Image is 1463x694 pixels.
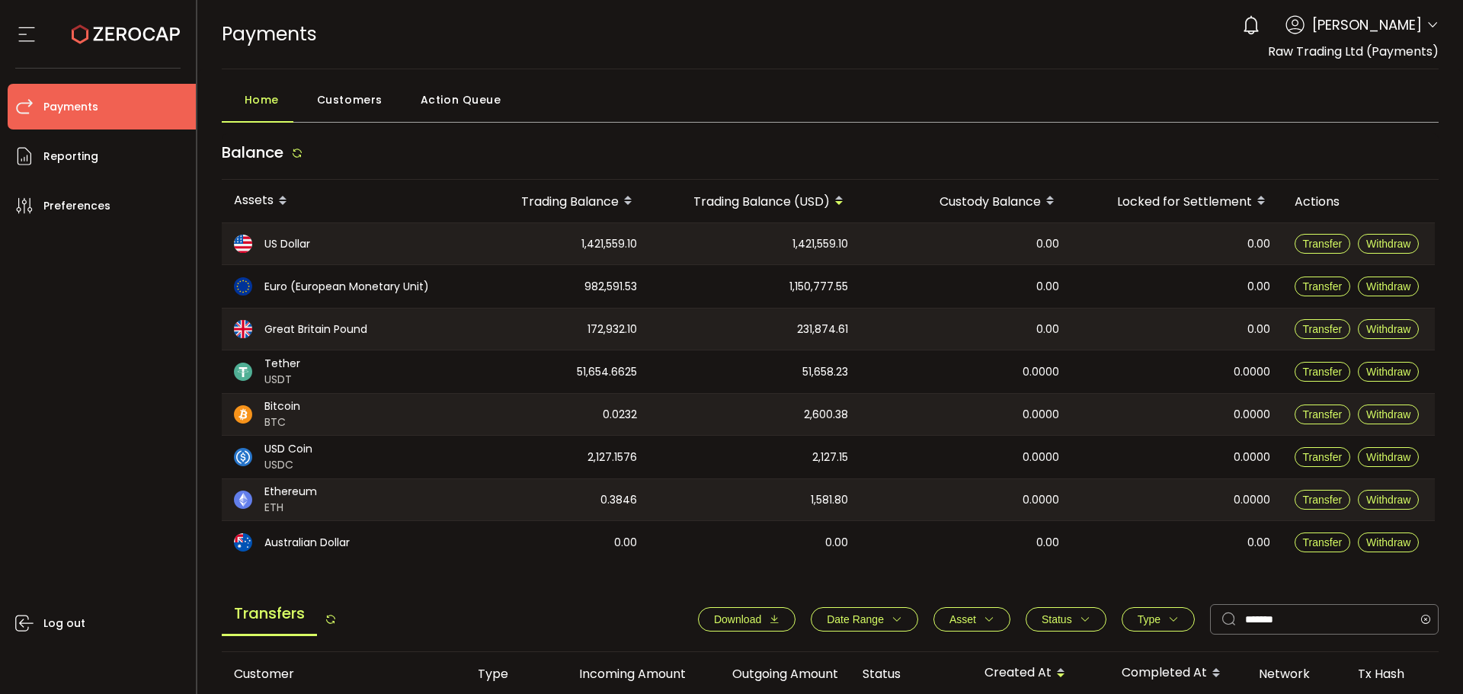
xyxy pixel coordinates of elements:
[234,405,252,424] img: btc_portfolio.svg
[1312,14,1422,35] span: [PERSON_NAME]
[1358,234,1419,254] button: Withdraw
[1023,363,1059,381] span: 0.0000
[1303,408,1343,421] span: Transfer
[1295,319,1351,339] button: Transfer
[714,613,761,625] span: Download
[1358,277,1419,296] button: Withdraw
[972,660,1109,686] div: Created At
[264,236,310,252] span: US Dollar
[587,449,637,466] span: 2,127.1576
[584,278,637,296] span: 982,591.53
[1023,491,1059,509] span: 0.0000
[1247,665,1346,683] div: Network
[1234,406,1270,424] span: 0.0000
[1247,278,1270,296] span: 0.00
[1023,449,1059,466] span: 0.0000
[234,448,252,466] img: usdc_portfolio.svg
[264,321,367,337] span: Great Britain Pound
[804,406,848,424] span: 2,600.38
[264,457,312,473] span: USDC
[222,188,458,214] div: Assets
[43,195,110,217] span: Preferences
[850,665,972,683] div: Status
[698,665,850,683] div: Outgoing Amount
[933,607,1010,632] button: Asset
[1295,405,1351,424] button: Transfer
[698,607,796,632] button: Download
[1234,491,1270,509] span: 0.0000
[43,96,98,118] span: Payments
[245,85,279,115] span: Home
[649,188,860,214] div: Trading Balance (USD)
[581,235,637,253] span: 1,421,559.10
[1285,529,1463,694] iframe: Chat Widget
[234,320,252,338] img: gbp_portfolio.svg
[1295,447,1351,467] button: Transfer
[1282,193,1435,210] div: Actions
[812,449,848,466] span: 2,127.15
[458,188,649,214] div: Trading Balance
[1295,277,1351,296] button: Transfer
[797,321,848,338] span: 231,874.61
[43,612,85,635] span: Log out
[234,277,252,296] img: eur_portfolio.svg
[949,613,976,625] span: Asset
[1268,43,1439,60] span: Raw Trading Ltd (Payments)
[1358,405,1419,424] button: Withdraw
[264,398,300,414] span: Bitcoin
[222,593,317,636] span: Transfers
[222,665,466,683] div: Customer
[1303,494,1343,506] span: Transfer
[264,535,350,551] span: Australian Dollar
[1295,362,1351,382] button: Transfer
[1366,238,1410,250] span: Withdraw
[1071,188,1282,214] div: Locked for Settlement
[234,533,252,552] img: aud_portfolio.svg
[614,534,637,552] span: 0.00
[1303,451,1343,463] span: Transfer
[827,613,884,625] span: Date Range
[1122,607,1195,632] button: Type
[603,406,637,424] span: 0.0232
[860,188,1071,214] div: Custody Balance
[1109,660,1247,686] div: Completed At
[1358,447,1419,467] button: Withdraw
[1234,363,1270,381] span: 0.0000
[1023,406,1059,424] span: 0.0000
[264,484,317,500] span: Ethereum
[43,146,98,168] span: Reporting
[234,491,252,509] img: eth_portfolio.svg
[1366,408,1410,421] span: Withdraw
[264,500,317,516] span: ETH
[264,356,300,372] span: Tether
[802,363,848,381] span: 51,658.23
[1036,534,1059,552] span: 0.00
[1036,321,1059,338] span: 0.00
[825,534,848,552] span: 0.00
[600,491,637,509] span: 0.3846
[789,278,848,296] span: 1,150,777.55
[546,665,698,683] div: Incoming Amount
[466,665,546,683] div: Type
[1358,362,1419,382] button: Withdraw
[264,441,312,457] span: USD Coin
[1366,451,1410,463] span: Withdraw
[587,321,637,338] span: 172,932.10
[792,235,848,253] span: 1,421,559.10
[1303,323,1343,335] span: Transfer
[234,363,252,381] img: usdt_portfolio.svg
[1295,490,1351,510] button: Transfer
[1366,323,1410,335] span: Withdraw
[811,491,848,509] span: 1,581.80
[1358,319,1419,339] button: Withdraw
[1366,280,1410,293] span: Withdraw
[264,414,300,430] span: BTC
[1303,366,1343,378] span: Transfer
[264,279,429,295] span: Euro (European Monetary Unit)
[222,21,317,47] span: Payments
[1303,238,1343,250] span: Transfer
[1247,534,1270,552] span: 0.00
[1247,235,1270,253] span: 0.00
[1026,607,1106,632] button: Status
